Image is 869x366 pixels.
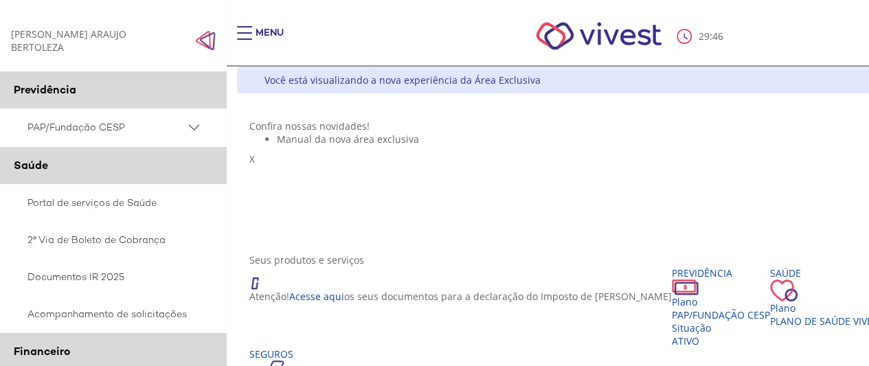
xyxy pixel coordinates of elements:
[672,308,770,321] span: PAP/Fundação CESP
[770,279,798,301] img: ico_coracao.png
[672,295,770,308] div: Plano
[672,279,699,295] img: ico_dinheiro.png
[249,347,419,361] div: Seguros
[699,30,710,43] span: 29
[195,30,216,51] img: Fechar menu
[256,26,284,54] div: Menu
[289,290,344,303] a: Acesse aqui
[27,119,185,136] span: PAP/Fundação CESP
[195,30,216,51] span: Click to close side navigation.
[672,334,699,347] span: Ativo
[249,266,273,290] img: ico_atencao.png
[11,27,177,54] div: [PERSON_NAME] ARAUJO BERTOLEZA
[14,344,70,358] span: Financeiro
[521,7,677,65] img: Vivest
[14,82,76,97] span: Previdência
[249,290,672,303] p: Atenção! os seus documentos para a declaração do Imposto de [PERSON_NAME]
[712,30,723,43] span: 46
[264,73,541,87] div: Você está visualizando a nova experiência da Área Exclusiva
[672,266,770,347] a: Previdência PlanoPAP/Fundação CESP SituaçãoAtivo
[249,152,255,165] span: X
[14,158,48,172] span: Saúde
[672,266,770,279] div: Previdência
[677,29,726,44] div: :
[277,133,419,146] span: Manual da nova área exclusiva
[672,321,770,334] div: Situação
